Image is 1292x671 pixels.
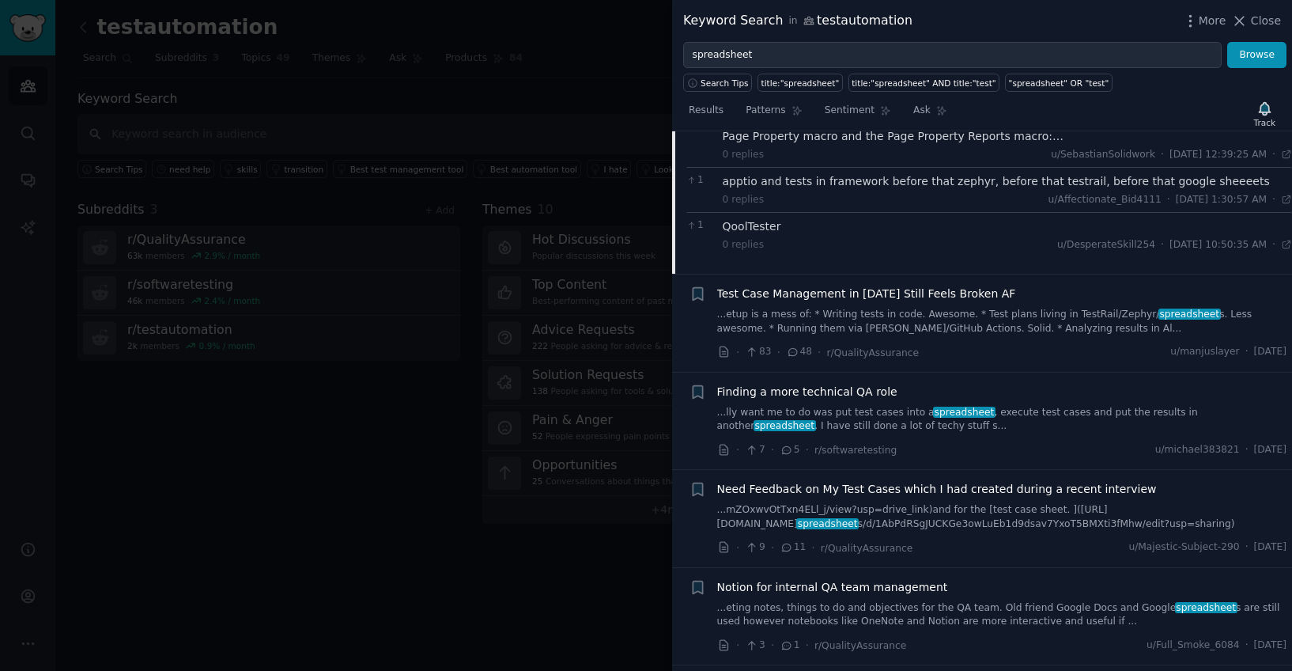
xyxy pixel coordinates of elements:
[701,78,749,89] span: Search Tips
[1249,97,1281,131] button: Track
[806,442,809,458] span: ·
[745,639,765,653] span: 3
[1158,309,1221,320] span: spreadsheet
[771,540,774,556] span: ·
[1005,74,1113,92] a: "spreadsheet" OR "test"
[761,78,840,89] div: title:"spreadsheet"
[683,11,912,31] div: Keyword Search testautomation
[1161,148,1164,162] span: ·
[821,543,912,554] span: r/QualityAssurance
[683,42,1222,69] input: Try a keyword related to your business
[1167,193,1170,207] span: ·
[740,98,807,131] a: Patterns
[1254,639,1286,653] span: [DATE]
[1161,238,1164,252] span: ·
[717,308,1287,335] a: ...etup is a mess of: * Writing tests in code. Awesome. * Test plans living in TestRail/Zephyr/sp...
[1245,345,1249,359] span: ·
[1147,639,1240,653] span: u/Full_Smoke_6084
[811,540,814,556] span: ·
[717,286,1016,302] a: Test Case Management in [DATE] Still Feels Broken AF
[788,14,797,28] span: in
[1182,13,1226,29] button: More
[757,74,843,92] a: title:"spreadsheet"
[1057,239,1155,250] span: u/DesperateSkill254
[683,98,729,131] a: Results
[933,407,995,418] span: spreadsheet
[1176,193,1267,207] span: [DATE] 1:30:57 AM
[736,540,739,556] span: ·
[717,503,1287,531] a: ...mZOxwvOtTxn4ELl_j/view?usp=drive_link)and for the [test case sheet. ]([URL][DOMAIN_NAME]spread...
[827,347,919,358] span: r/QualityAssurance
[780,639,799,653] span: 1
[686,173,714,188] span: 1
[777,344,780,361] span: ·
[686,218,714,233] span: 1
[1245,443,1249,457] span: ·
[746,104,785,118] span: Patterns
[1254,443,1286,457] span: [DATE]
[1169,148,1267,162] span: [DATE] 12:39:25 AM
[1245,540,1249,555] span: ·
[745,345,771,359] span: 83
[825,104,875,118] span: Sentiment
[1254,345,1286,359] span: [DATE]
[771,637,774,654] span: ·
[745,540,765,555] span: 9
[1048,194,1162,205] span: u/Affectionate_Bid4111
[745,443,765,457] span: 7
[717,579,948,596] a: Notion for internal QA team management
[780,540,806,555] span: 11
[1231,13,1281,29] button: Close
[1251,13,1281,29] span: Close
[796,518,859,529] span: spreadsheet
[717,384,897,400] a: Finding a more technical QA role
[1155,443,1240,457] span: u/michael383821
[814,445,897,456] span: r/softwaretesting
[717,481,1157,498] a: Need Feedback on My Test Cases which I had created during a recent interview
[1128,540,1239,555] span: u/Majestic-Subject-290
[683,74,752,92] button: Search Tips
[754,420,816,431] span: spreadsheet
[1272,238,1275,252] span: ·
[806,637,809,654] span: ·
[1175,602,1237,613] span: spreadsheet
[717,406,1287,434] a: ...lly want me to do was put test cases into aspreadsheet, execute test cases and put the results...
[852,78,995,89] div: title:"spreadsheet" AND title:"test"
[908,98,953,131] a: Ask
[1254,117,1275,128] div: Track
[818,344,821,361] span: ·
[717,601,1287,629] a: ...eting notes, things to do and objectives for the QA team. Old friend Google Docs and Googlespr...
[1272,193,1275,207] span: ·
[819,98,897,131] a: Sentiment
[1254,540,1286,555] span: [DATE]
[1227,42,1286,69] button: Browse
[786,345,812,359] span: 48
[689,104,723,118] span: Results
[1009,78,1109,89] div: "spreadsheet" OR "test"
[1170,345,1239,359] span: u/manjuslayer
[736,637,739,654] span: ·
[736,344,739,361] span: ·
[1199,13,1226,29] span: More
[771,442,774,458] span: ·
[1245,639,1249,653] span: ·
[848,74,999,92] a: title:"spreadsheet" AND title:"test"
[814,640,906,651] span: r/QualityAssurance
[1169,238,1267,252] span: [DATE] 10:50:35 AM
[913,104,931,118] span: Ask
[780,443,799,457] span: 5
[1272,148,1275,162] span: ·
[736,442,739,458] span: ·
[1051,149,1155,160] span: u/SebastianSolidwork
